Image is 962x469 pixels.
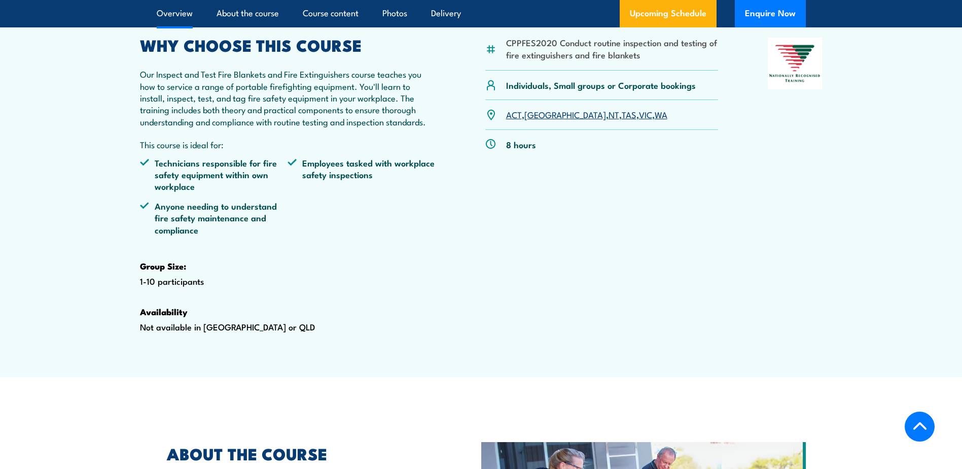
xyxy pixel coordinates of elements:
[140,139,436,150] p: This course is ideal for:
[622,108,636,120] a: TAS
[167,446,435,460] h2: ABOUT THE COURSE
[140,38,436,365] div: 1-10 participants Not available in [GEOGRAPHIC_DATA] or QLD
[140,305,188,318] strong: Availability
[639,108,652,120] a: VIC
[768,38,823,89] img: Nationally Recognised Training logo.
[288,157,436,192] li: Employees tasked with workplace safety inspections
[524,108,606,120] a: [GEOGRAPHIC_DATA]
[140,68,436,127] p: Our Inspect and Test Fire Blankets and Fire Extinguishers course teaches you how to service a ran...
[506,109,667,120] p: , , , , ,
[140,157,288,192] li: Technicians responsible for fire safety equipment within own workplace
[506,79,696,91] p: Individuals, Small groups or Corporate bookings
[506,37,719,60] li: CPPFES2020 Conduct routine inspection and testing of fire extinguishers and fire blankets
[506,139,536,150] p: 8 hours
[506,108,522,120] a: ACT
[140,38,436,52] h2: WHY CHOOSE THIS COURSE
[140,259,186,273] strong: Group Size:
[655,108,667,120] a: WA
[140,200,288,236] li: Anyone needing to understand fire safety maintenance and compliance
[609,108,619,120] a: NT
